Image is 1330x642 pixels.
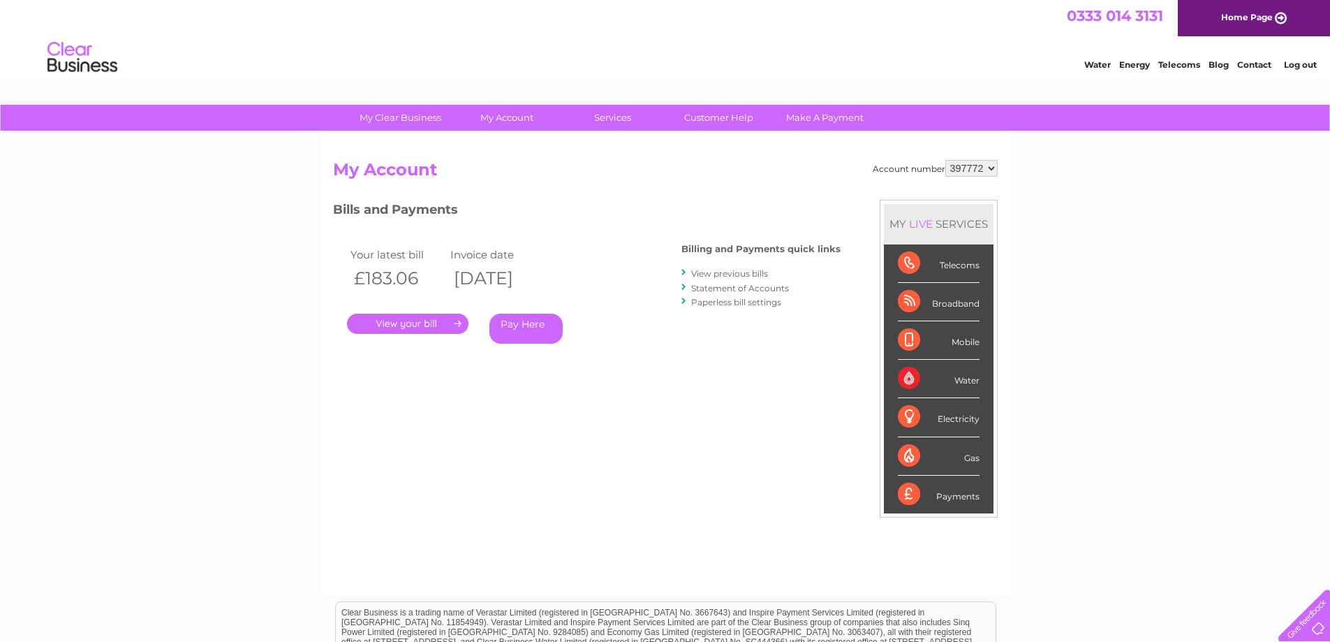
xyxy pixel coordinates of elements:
[691,268,768,279] a: View previous bills
[333,200,841,224] h3: Bills and Payments
[343,105,458,131] a: My Clear Business
[47,36,118,79] img: logo.png
[1209,59,1229,70] a: Blog
[898,476,980,513] div: Payments
[661,105,776,131] a: Customer Help
[681,244,841,254] h4: Billing and Payments quick links
[347,314,468,334] a: .
[873,160,998,177] div: Account number
[347,264,448,293] th: £183.06
[333,160,998,187] h2: My Account
[1158,59,1200,70] a: Telecoms
[767,105,882,131] a: Make A Payment
[555,105,670,131] a: Services
[898,283,980,321] div: Broadband
[1284,59,1317,70] a: Log out
[449,105,564,131] a: My Account
[898,360,980,398] div: Water
[447,264,547,293] th: [DATE]
[884,204,993,244] div: MY SERVICES
[898,398,980,437] div: Electricity
[347,245,448,264] td: Your latest bill
[898,245,980,283] div: Telecoms
[447,245,547,264] td: Invoice date
[906,217,936,231] div: LIVE
[489,314,563,344] a: Pay Here
[1237,59,1271,70] a: Contact
[1119,59,1150,70] a: Energy
[336,8,996,68] div: Clear Business is a trading name of Verastar Limited (registered in [GEOGRAPHIC_DATA] No. 3667643...
[898,321,980,360] div: Mobile
[691,283,789,293] a: Statement of Accounts
[898,437,980,476] div: Gas
[1067,7,1163,24] a: 0333 014 3131
[1084,59,1111,70] a: Water
[691,297,781,307] a: Paperless bill settings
